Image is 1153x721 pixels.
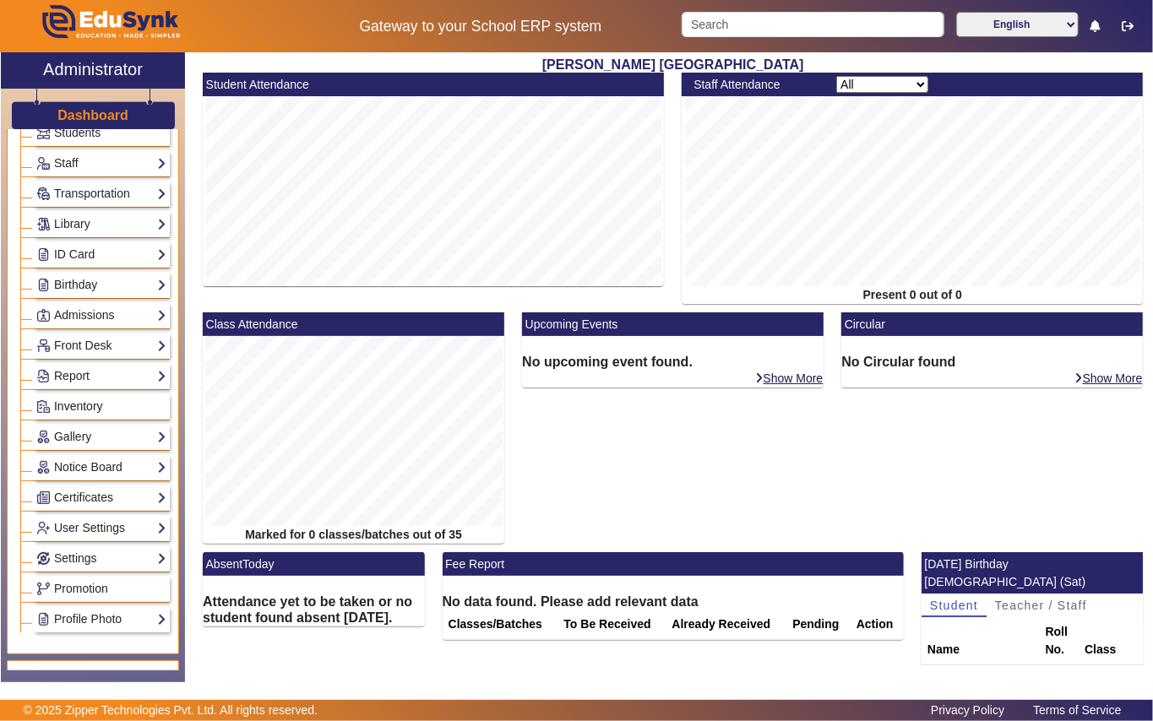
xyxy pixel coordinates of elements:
[922,617,1040,665] th: Name
[57,107,128,123] h3: Dashboard
[666,610,787,640] th: Already Received
[1025,699,1129,721] a: Terms of Service
[682,286,1143,304] div: Present 0 out of 0
[203,526,504,544] div: Marked for 0 classes/batches out of 35
[851,610,904,640] th: Action
[786,610,851,640] th: Pending
[43,59,143,79] h2: Administrator
[1,52,185,89] a: Administrator
[54,582,108,595] span: Promotion
[522,354,824,370] h6: No upcoming event found.
[1074,371,1144,386] a: Show More
[203,594,425,626] h6: Attendance yet to be taken or no student found absent [DATE].
[922,665,1040,713] td: VIYAN [PERSON_NAME]
[36,579,166,599] a: Promotion
[922,552,1144,594] mat-card-header: [DATE] Birthday [DEMOGRAPHIC_DATA] (Sat)
[682,12,944,37] input: Search
[203,73,664,96] mat-card-header: Student Attendance
[1039,665,1079,713] td: 31
[841,312,1143,336] mat-card-header: Circular
[203,312,504,336] mat-card-header: Class Attendance
[522,312,824,336] mat-card-header: Upcoming Events
[54,126,101,139] span: Students
[443,594,904,610] h6: No data found. Please add relevant data
[54,399,103,413] span: Inventory
[1079,617,1143,665] th: Class
[36,123,166,143] a: Students
[930,599,978,611] span: Student
[1079,665,1143,713] td: Class III Dharma
[37,400,50,413] img: Inventory.png
[922,699,1013,721] a: Privacy Policy
[685,76,828,94] div: Staff Attendance
[297,18,663,35] h5: Gateway to your School ERP system
[443,552,904,576] mat-card-header: Fee Report
[37,583,50,595] img: Branchoperations.png
[995,599,1087,611] span: Teacher / Staff
[57,106,129,124] a: Dashboard
[558,610,666,640] th: To Be Received
[755,371,824,386] a: Show More
[24,702,318,719] p: © 2025 Zipper Technologies Pvt. Ltd. All rights reserved.
[1039,617,1079,665] th: Roll No.
[37,127,50,139] img: Students.png
[203,552,425,576] mat-card-header: AbsentToday
[841,354,1143,370] h6: No Circular found
[194,57,1152,73] h2: [PERSON_NAME] [GEOGRAPHIC_DATA]
[443,610,558,640] th: Classes/Batches
[36,397,166,416] a: Inventory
